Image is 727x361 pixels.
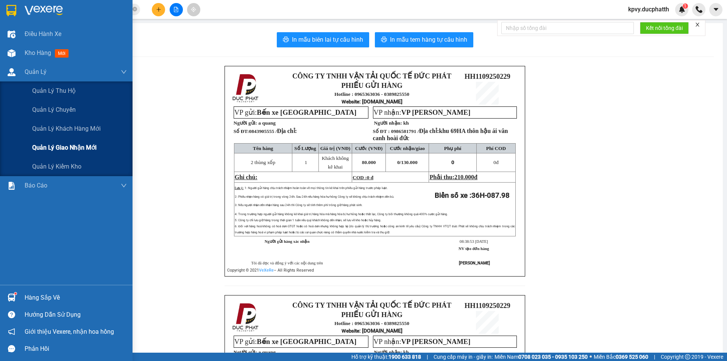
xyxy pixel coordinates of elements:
[258,120,276,126] span: a quang
[251,261,323,265] span: Tôi đã đọc và đồng ý với các nội dung trên
[388,354,421,360] strong: 1900 633 818
[32,86,76,95] span: Quản lý thu hộ
[8,68,16,76] img: warehouse-icon
[322,155,349,170] span: Khách không kê khai
[235,225,515,234] span: 6: Đối với hàng hoá không có hoá đơn GTGT hoặc có hoá đơn nhưng không hợp lệ (do quản lý thị trườ...
[713,6,719,13] span: caret-down
[403,120,409,126] span: kh
[235,186,243,190] span: Lưu ý:
[170,3,183,16] button: file-add
[501,22,634,34] input: Nhập số tổng đài
[32,124,101,133] span: Quản lý khách hàng mới
[429,174,477,180] span: Phải thu:
[594,353,648,361] span: Miền Bắc
[451,159,454,165] span: 0
[696,6,702,13] img: phone-icon
[654,353,655,361] span: |
[257,338,356,345] span: Bến xe [GEOGRAPHIC_DATA]
[474,174,477,180] span: đ
[493,159,496,165] span: 0
[235,203,362,207] span: 3: Nếu người nhận đến nhận hàng sau 24h thì Công ty sẽ tính thêm phí trông giữ hàng phát sinh.
[253,145,273,151] span: Tên hàng
[27,56,45,62] span: Website
[367,175,373,180] span: 0 đ
[397,159,418,165] span: 0/
[4,15,25,47] img: logo
[173,7,179,12] span: file-add
[230,302,262,333] img: logo
[235,195,394,198] span: 2: Phiếu nhận hàng có giá trị trong vòng 24h. Sau 24h nếu hàng hóa hư hỏng Công ty sẽ không chịu ...
[640,22,689,34] button: Kết nối tổng đài
[25,343,127,355] div: Phản hồi
[427,353,428,361] span: |
[29,6,92,31] strong: CÔNG TY TNHH VẬN TẢI QUỐC TẾ ĐỨC PHÁT
[679,6,685,13] img: icon-new-feature
[351,353,421,361] span: Hỗ trợ kỹ thuật:
[25,292,127,303] div: Hàng sắp về
[152,3,165,16] button: plus
[8,311,15,318] span: question-circle
[459,247,489,251] strong: NV tạo đơn hàng
[341,311,403,319] strong: PHIẾU GỬI HÀNG
[25,327,114,336] span: Giới thiệu Vexere, nhận hoa hồng
[133,6,137,13] span: close-circle
[374,338,471,345] span: VP nhận:
[403,349,409,355] span: kh
[191,7,196,12] span: aim
[454,174,474,180] span: 210.000
[25,309,127,320] div: Hướng dẫn sử dụng
[459,261,490,266] strong: [PERSON_NAME]
[401,108,471,116] span: VP [PERSON_NAME]
[25,49,51,56] span: Kho hàng
[55,49,69,58] span: mới
[121,69,127,75] span: down
[235,213,448,216] span: 4: Trong trường hợp người gửi hàng không kê khai giá trị hàng hóa mà hàng hóa bị hư hỏng hoặc thấ...
[685,354,690,359] span: copyright
[235,174,257,180] span: Ghi chú:
[8,345,15,352] span: message
[265,239,310,244] strong: Người gửi hàng xác nhận
[25,181,47,190] span: Báo cáo
[353,175,373,180] span: COD :
[234,120,257,126] strong: Người gửi:
[616,354,648,360] strong: 0369 525 060
[434,353,493,361] span: Cung cấp máy in - giấy in:
[96,30,142,38] span: HH1109250229
[292,35,363,44] span: In mẫu biên lai tự cấu hình
[373,128,390,134] strong: Số ĐT :
[251,159,275,165] span: 2 thùng xốp
[401,338,471,345] span: VP [PERSON_NAME]
[245,186,388,190] span: 1: Người gửi hàng chịu trách nhiệm hoàn toàn về mọi thông tin kê khai trên phiếu gửi hàng trước p...
[277,32,369,47] button: printerIn mẫu biên lai tự cấu hình
[294,145,316,151] span: Số Lượng
[684,3,686,9] span: 1
[646,24,683,32] span: Kết nối tổng đài
[259,268,274,273] a: VeXeRe
[375,32,473,47] button: printerIn mẫu tem hàng tự cấu hình
[355,145,383,151] span: Cước (VNĐ)
[30,32,91,40] strong: PHIẾU GỬI HÀNG
[25,67,47,77] span: Quản Lý
[460,239,488,244] span: 08:38:53 [DATE]
[320,145,351,151] span: Giá trị (VNĐ)
[334,91,409,97] strong: Hotline : 0965363036 - 0389825550
[381,36,387,44] span: printer
[374,108,471,116] span: VP nhận:
[283,36,289,44] span: printer
[362,159,376,165] span: 80.000
[493,159,498,165] span: đ
[695,22,700,27] span: close
[156,7,161,12] span: plus
[8,294,16,302] img: warehouse-icon
[341,81,403,89] strong: PHIẾU GỬI HÀNG
[471,191,510,200] span: 36H-087.98
[334,320,409,326] strong: Hotline : 0965363036 - 0389825550
[277,128,297,134] span: Địa chỉ:
[8,49,16,57] img: warehouse-icon
[234,349,257,355] strong: Người gửi:
[465,302,510,309] span: HH1109250229
[518,354,588,360] strong: 0708 023 035 - 0935 103 250
[390,35,467,44] span: In mẫu tem hàng tự cấu hình
[32,143,97,152] span: Quản lý giao nhận mới
[292,72,451,80] strong: CÔNG TY TNHH VẬN TẢI QUỐC TẾ ĐỨC PHÁT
